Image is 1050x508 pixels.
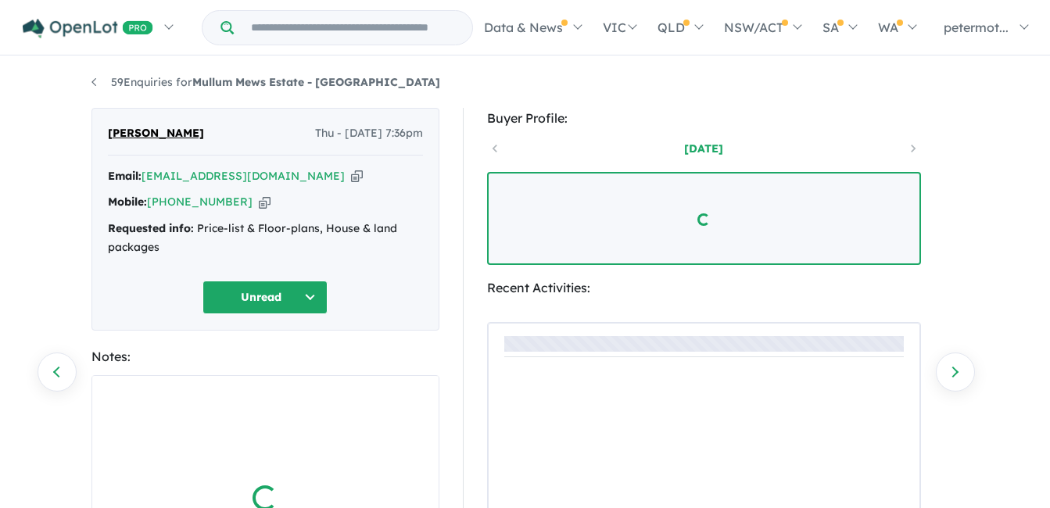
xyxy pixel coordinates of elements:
[23,19,153,38] img: Openlot PRO Logo White
[108,220,423,257] div: Price-list & Floor-plans, House & land packages
[91,75,440,89] a: 59Enquiries forMullum Mews Estate - [GEOGRAPHIC_DATA]
[108,124,204,143] span: [PERSON_NAME]
[142,169,345,183] a: [EMAIL_ADDRESS][DOMAIN_NAME]
[91,346,439,367] div: Notes:
[315,124,423,143] span: Thu - [DATE] 7:36pm
[202,281,328,314] button: Unread
[108,169,142,183] strong: Email:
[259,194,271,210] button: Copy
[192,75,440,89] strong: Mullum Mews Estate - [GEOGRAPHIC_DATA]
[487,277,921,299] div: Recent Activities:
[944,20,1009,35] span: petermot...
[108,195,147,209] strong: Mobile:
[351,168,363,184] button: Copy
[91,73,959,92] nav: breadcrumb
[637,141,770,156] a: [DATE]
[108,221,194,235] strong: Requested info:
[147,195,253,209] a: [PHONE_NUMBER]
[487,108,921,129] div: Buyer Profile:
[237,11,469,45] input: Try estate name, suburb, builder or developer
